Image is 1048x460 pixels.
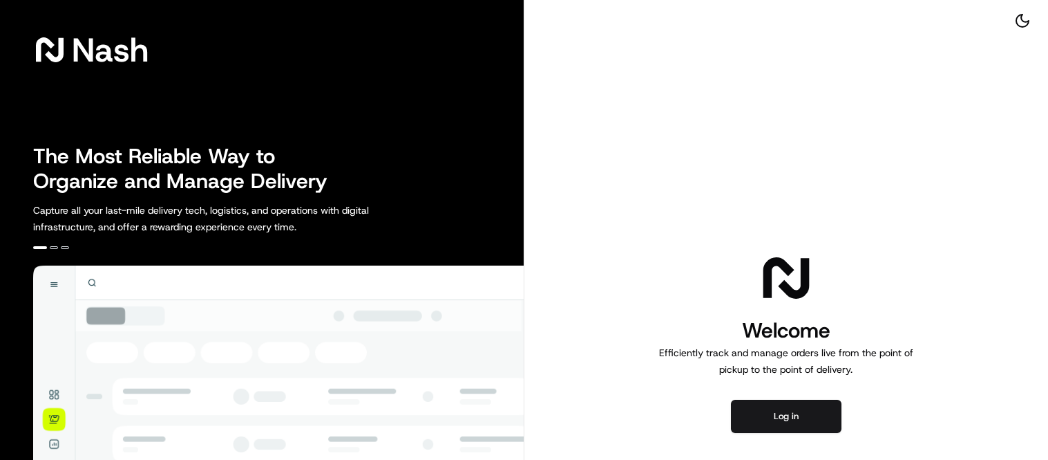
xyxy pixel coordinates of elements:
[654,317,919,344] h1: Welcome
[72,36,149,64] span: Nash
[731,400,841,433] button: Log in
[654,344,919,378] p: Efficiently track and manage orders live from the point of pickup to the point of delivery.
[33,144,343,194] h2: The Most Reliable Way to Organize and Manage Delivery
[33,202,431,235] p: Capture all your last-mile delivery tech, logistics, and operations with digital infrastructure, ...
